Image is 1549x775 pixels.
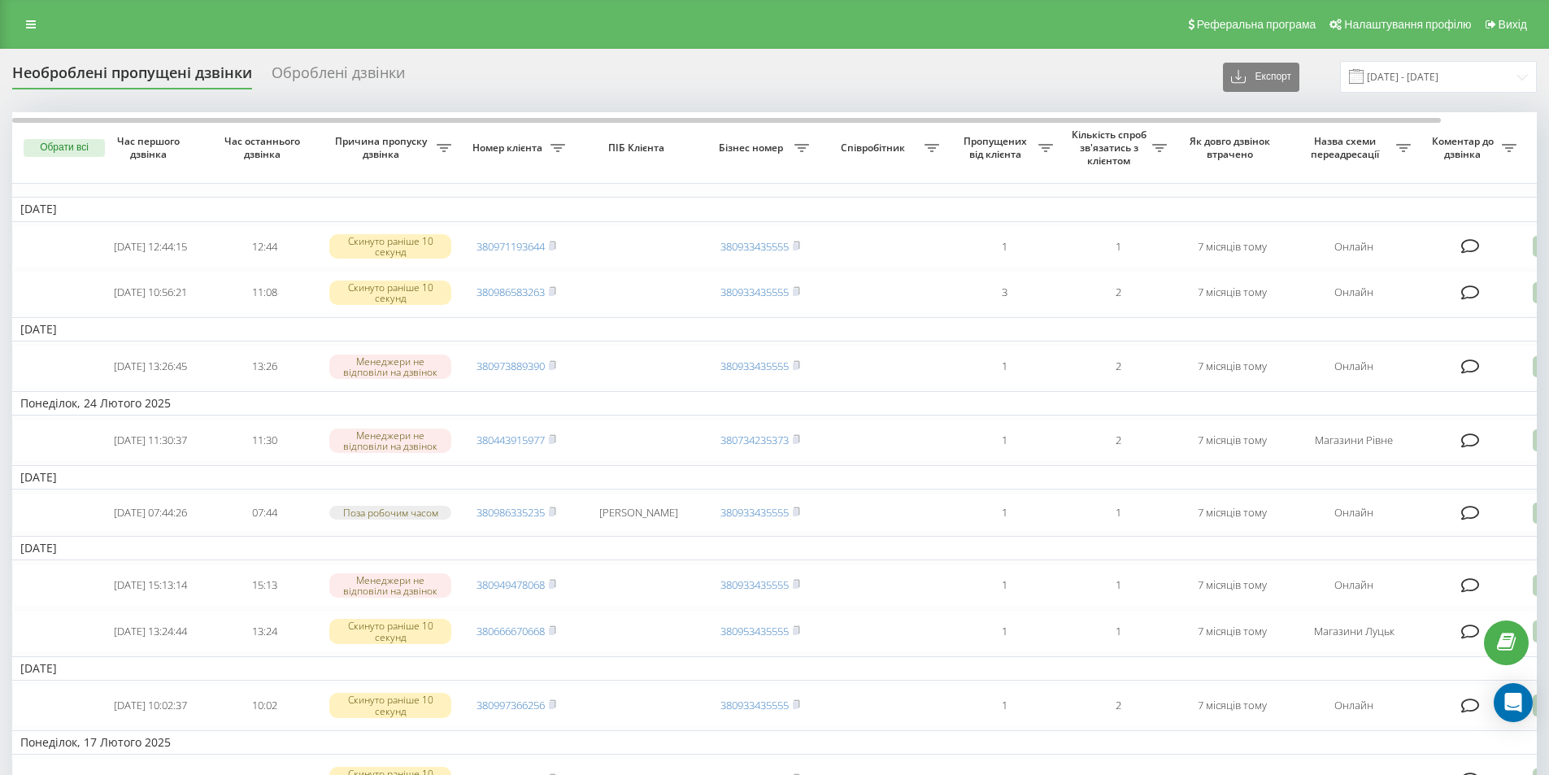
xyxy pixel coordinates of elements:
td: 1 [1061,564,1175,607]
td: 11:08 [207,271,321,314]
td: 2 [1061,345,1175,388]
div: Поза робочим часом [329,506,451,520]
a: 380973889390 [476,359,545,373]
a: 380986335235 [476,505,545,520]
td: 12:44 [207,225,321,268]
span: Номер клієнта [468,142,550,155]
td: 1 [947,684,1061,727]
span: Час першого дзвінка [107,135,194,160]
td: [DATE] 12:44:15 [94,225,207,268]
span: Реферальна програма [1197,18,1316,31]
a: 380933435555 [720,577,789,592]
td: 1 [947,610,1061,653]
td: 7 місяців тому [1175,225,1289,268]
a: 380666670668 [476,624,545,638]
div: Скинуто раніше 10 секунд [329,281,451,305]
a: 380953435555 [720,624,789,638]
td: 1 [1061,493,1175,533]
a: 380734235373 [720,433,789,447]
a: 380443915977 [476,433,545,447]
td: 1 [947,419,1061,462]
span: Коментар до дзвінка [1427,135,1502,160]
div: Необроблені пропущені дзвінки [12,64,252,89]
div: Оброблені дзвінки [272,64,405,89]
td: [DATE] 10:56:21 [94,271,207,314]
td: 2 [1061,271,1175,314]
td: [DATE] 13:24:44 [94,610,207,653]
a: 380933435555 [720,239,789,254]
td: 7 місяців тому [1175,564,1289,607]
a: 380933435555 [720,285,789,299]
td: 07:44 [207,493,321,533]
div: Менеджери не відповіли на дзвінок [329,429,451,453]
a: 380949478068 [476,577,545,592]
td: [DATE] 15:13:14 [94,564,207,607]
a: 380933435555 [720,698,789,712]
td: [DATE] 11:30:37 [94,419,207,462]
td: 2 [1061,419,1175,462]
button: Обрати всі [24,139,105,157]
td: Магазини Рівне [1289,419,1419,462]
td: Онлайн [1289,564,1419,607]
td: 3 [947,271,1061,314]
a: 380997366256 [476,698,545,712]
td: 7 місяців тому [1175,271,1289,314]
span: Причина пропуску дзвінка [329,135,437,160]
span: Пропущених від клієнта [955,135,1038,160]
td: 7 місяців тому [1175,684,1289,727]
td: [DATE] 10:02:37 [94,684,207,727]
div: Скинуто раніше 10 секунд [329,234,451,259]
div: Менеджери не відповіли на дзвінок [329,355,451,379]
td: Онлайн [1289,684,1419,727]
a: 380986583263 [476,285,545,299]
span: Кількість спроб зв'язатись з клієнтом [1069,128,1152,167]
td: 13:26 [207,345,321,388]
td: 1 [1061,225,1175,268]
div: Open Intercom Messenger [1494,683,1533,722]
td: [DATE] 13:26:45 [94,345,207,388]
td: [PERSON_NAME] [573,493,703,533]
td: 1 [947,345,1061,388]
td: Онлайн [1289,225,1419,268]
span: Вихід [1499,18,1527,31]
td: 7 місяців тому [1175,345,1289,388]
div: Скинуто раніше 10 секунд [329,619,451,643]
td: 1 [1061,610,1175,653]
span: Як довго дзвінок втрачено [1188,135,1276,160]
td: 10:02 [207,684,321,727]
a: 380933435555 [720,505,789,520]
a: 380933435555 [720,359,789,373]
td: 1 [947,493,1061,533]
td: 1 [947,564,1061,607]
td: 2 [1061,684,1175,727]
td: Онлайн [1289,493,1419,533]
td: 7 місяців тому [1175,493,1289,533]
button: Експорт [1223,63,1299,92]
span: Бізнес номер [711,142,794,155]
td: 11:30 [207,419,321,462]
td: 7 місяців тому [1175,419,1289,462]
td: Онлайн [1289,345,1419,388]
span: Назва схеми переадресації [1297,135,1396,160]
td: 1 [947,225,1061,268]
span: Співробітник [825,142,925,155]
td: 15:13 [207,564,321,607]
a: 380971193644 [476,239,545,254]
td: [DATE] 07:44:26 [94,493,207,533]
td: Магазини Луцьк [1289,610,1419,653]
td: 13:24 [207,610,321,653]
td: Онлайн [1289,271,1419,314]
span: ПІБ Клієнта [587,142,690,155]
span: Налаштування профілю [1344,18,1471,31]
div: Скинуто раніше 10 секунд [329,693,451,717]
div: Менеджери не відповіли на дзвінок [329,573,451,598]
td: 7 місяців тому [1175,610,1289,653]
span: Час останнього дзвінка [220,135,308,160]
